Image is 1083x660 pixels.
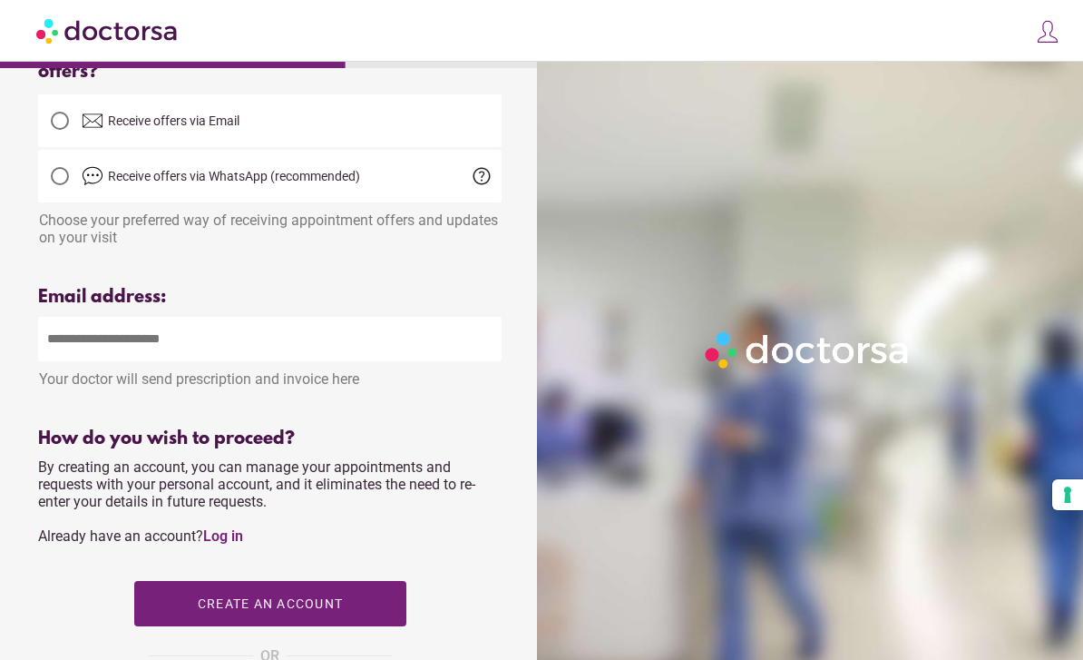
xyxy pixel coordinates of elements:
div: Choose your preferred way of receiving appointment offers and updates on your visit [38,202,502,246]
span: By creating an account, you can manage your appointments and requests with your personal account,... [38,458,475,545]
span: help [471,165,493,187]
div: Your doctor will send prescription and invoice here [38,361,502,388]
img: icons8-customer-100.png [1035,19,1060,44]
a: Log in [203,527,243,545]
span: Receive offers via Email [108,113,239,128]
img: email [82,110,103,132]
button: Create an account [134,581,406,626]
img: Doctorsa.com [36,10,180,51]
img: chat [82,165,103,187]
span: Receive offers via WhatsApp (recommended) [108,169,360,183]
img: Logo-Doctorsa-trans-White-partial-flat.png [699,326,916,374]
div: How do you wish to proceed? [38,429,502,449]
span: Create an account [197,596,342,611]
div: Email address: [38,287,502,308]
button: Your consent preferences for tracking technologies [1052,479,1083,510]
